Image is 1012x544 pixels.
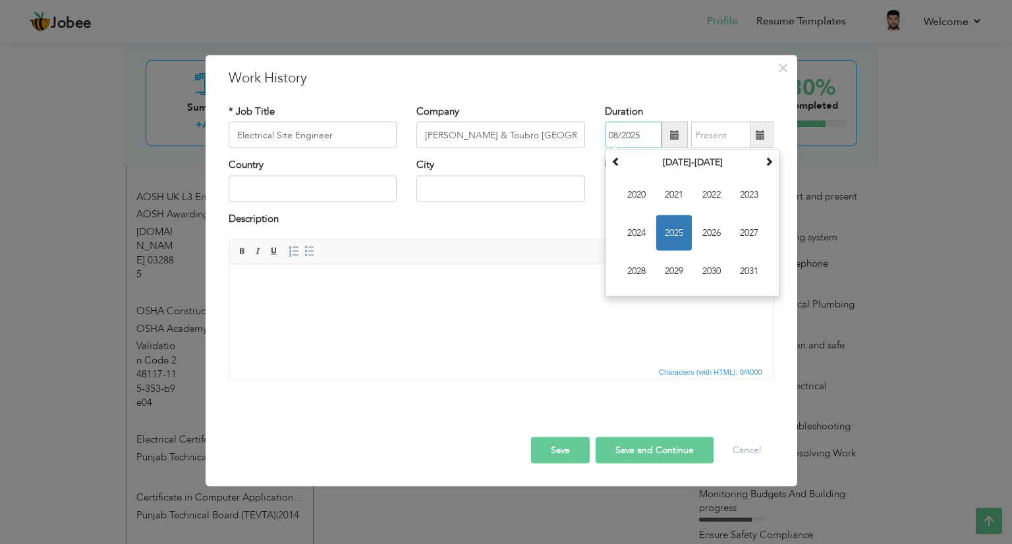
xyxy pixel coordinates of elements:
[611,157,621,166] span: Previous Decade
[229,105,275,119] label: * Job Title
[773,57,794,78] button: Close
[235,244,250,259] a: Bold
[619,254,654,289] span: 2028
[719,437,774,464] button: Cancel
[731,215,767,251] span: 2027
[251,244,266,259] a: Italic
[416,105,459,119] label: Company
[691,122,751,148] input: Present
[656,177,692,213] span: 2021
[619,215,654,251] span: 2024
[267,244,281,259] a: Underline
[656,254,692,289] span: 2029
[287,244,301,259] a: Insert/Remove Numbered List
[605,122,661,148] input: From
[229,211,279,225] label: Description
[731,254,767,289] span: 2031
[777,56,789,80] span: ×
[624,153,761,173] th: Select Decade
[656,366,765,378] span: Characters (with HTML): 0/4000
[229,158,264,172] label: Country
[596,437,714,464] button: Save and Continue
[694,215,729,251] span: 2026
[619,177,654,213] span: 2020
[656,366,766,378] div: Statistics
[694,254,729,289] span: 2030
[656,215,692,251] span: 2025
[694,177,729,213] span: 2022
[764,157,773,166] span: Next Decade
[605,105,643,119] label: Duration
[416,158,434,172] label: City
[229,68,774,88] h3: Work History
[531,437,590,464] button: Save
[731,177,767,213] span: 2023
[302,244,317,259] a: Insert/Remove Bulleted List
[229,265,773,364] iframe: Rich Text Editor, workEditor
